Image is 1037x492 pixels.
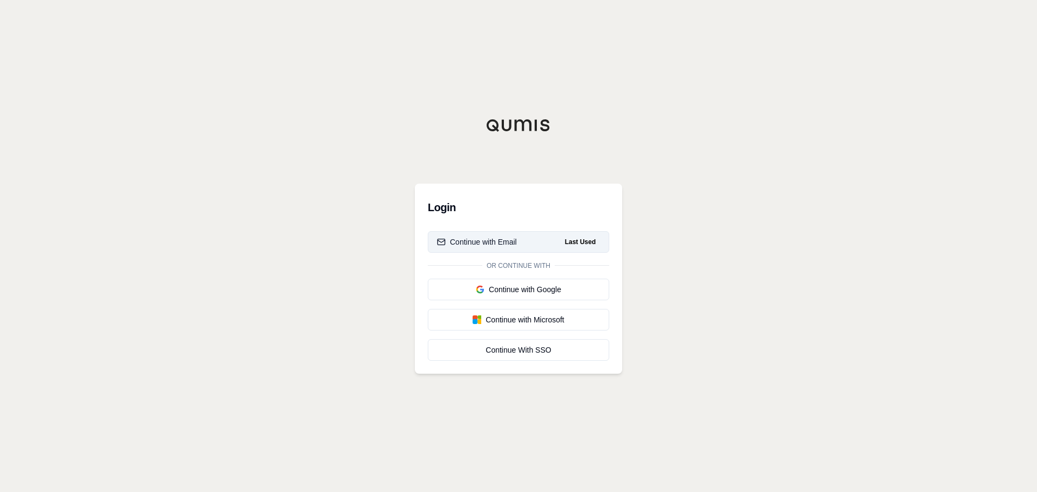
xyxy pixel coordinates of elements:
div: Continue With SSO [437,345,600,355]
button: Continue with Google [428,279,609,300]
img: Qumis [486,119,551,132]
span: Or continue with [482,261,555,270]
button: Continue with Microsoft [428,309,609,331]
div: Continue with Microsoft [437,314,600,325]
button: Continue with EmailLast Used [428,231,609,253]
a: Continue With SSO [428,339,609,361]
div: Continue with Email [437,237,517,247]
div: Continue with Google [437,284,600,295]
h3: Login [428,197,609,218]
span: Last Used [561,235,600,248]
